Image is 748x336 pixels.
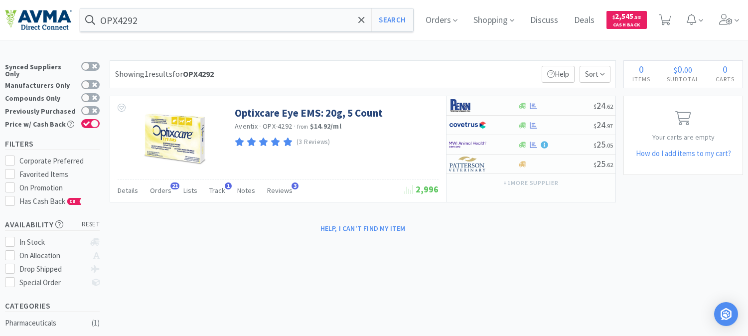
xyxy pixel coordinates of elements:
span: $ [612,14,615,20]
span: Lists [183,186,197,195]
div: Drop Shipped [19,263,86,275]
span: Has Cash Back [19,196,82,206]
a: $2,545.58Cash Back [606,6,647,33]
span: . 62 [605,103,613,110]
div: Special Order [19,277,86,289]
span: reset [82,219,100,230]
span: . 58 [633,14,641,20]
strong: OPX4292 [183,69,214,79]
span: $ [594,161,597,168]
img: f5e969b455434c6296c6d81ef179fa71_3.png [449,157,486,171]
div: Previously Purchased [5,106,76,115]
div: Manufacturers Only [5,80,76,89]
div: Synced Suppliers Only [5,62,76,77]
span: . 62 [605,161,613,168]
p: Your carts are empty [624,132,743,143]
span: 24 [594,119,613,131]
span: Cash Back [612,22,641,29]
span: for [172,69,214,79]
span: 0 [677,63,682,75]
h4: Subtotal [658,74,707,84]
div: . [658,64,707,74]
strong: $14.92 / ml [310,122,341,131]
div: Showing 1 results [115,68,214,81]
span: · [259,122,261,131]
span: 0 [723,63,728,75]
span: 0 [639,63,644,75]
span: Details [118,186,138,195]
span: $ [594,103,597,110]
span: 25 [594,158,613,169]
span: OPX-4292 [263,122,292,131]
span: $ [594,122,597,130]
span: · [294,122,296,131]
span: 1 [225,182,232,189]
div: Favorited Items [19,168,100,180]
a: Optixcare Eye EMS: 20g, 5 Count [235,106,383,120]
span: Sort [580,66,610,83]
div: Pharmaceuticals [5,317,86,329]
span: 2,996 [405,183,439,195]
span: 2,545 [612,11,641,21]
p: (3 Reviews) [297,137,330,148]
span: 21 [170,182,179,189]
button: +1more supplier [498,176,564,190]
h5: Categories [5,300,100,312]
span: . 05 [605,142,613,149]
span: 00 [684,65,692,75]
div: Compounds Only [5,93,76,102]
div: In Stock [19,236,86,248]
span: 24 [594,100,613,111]
span: $ [674,65,677,75]
span: Orders [150,186,171,195]
span: . 97 [605,122,613,130]
div: ( 1 ) [92,317,100,329]
span: 25 [594,139,613,150]
div: Price w/ Cash Back [5,119,76,128]
div: On Allocation [19,250,86,262]
h5: How do I add items to my cart? [624,148,743,160]
img: 8d20c09f84d44b0085b967625b812b8a_337886.jpeg [143,106,207,171]
span: $ [594,142,597,149]
span: Notes [237,186,255,195]
img: f6b2451649754179b5b4e0c70c3f7cb0_2.png [449,137,486,152]
a: Deals [570,16,598,25]
div: On Promotion [19,182,100,194]
button: Search [371,8,413,31]
span: from [297,123,308,130]
a: Discuss [526,16,562,25]
img: 77fca1acd8b6420a9015268ca798ef17_1.png [449,118,486,133]
button: Help, I can't find my item [314,220,412,237]
span: Reviews [267,186,293,195]
h5: Availability [5,219,100,230]
img: e4e33dab9f054f5782a47901c742baa9_102.png [5,9,72,30]
div: Open Intercom Messenger [714,302,738,326]
img: e1133ece90fa4a959c5ae41b0808c578_9.png [449,98,486,113]
span: Track [209,186,225,195]
h5: Filters [5,138,100,150]
span: 3 [292,182,299,189]
div: Corporate Preferred [19,155,100,167]
h4: Carts [707,74,743,84]
span: CB [68,198,78,204]
input: Search by item, sku, manufacturer, ingredient, size... [80,8,413,31]
a: Aventix [235,122,258,131]
p: Help [542,66,575,83]
h4: Items [624,74,658,84]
